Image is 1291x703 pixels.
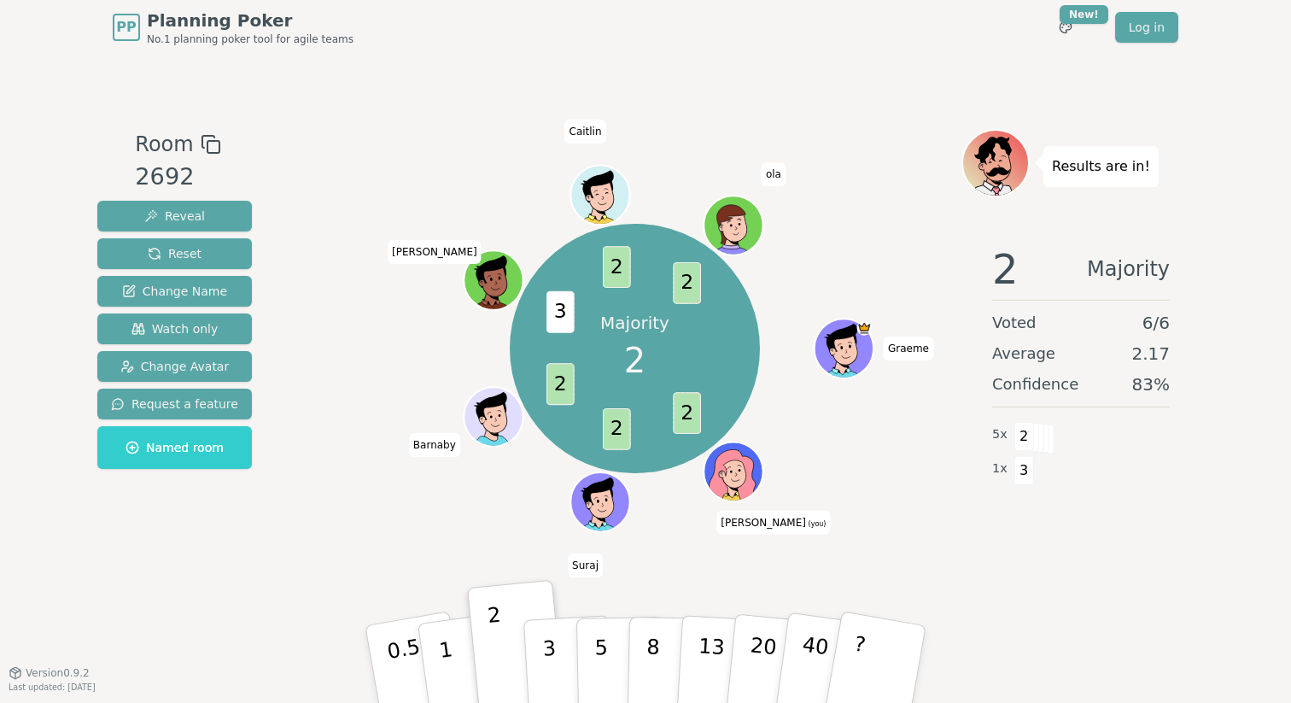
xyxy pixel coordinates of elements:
[546,291,574,333] span: 3
[673,392,701,434] span: 2
[603,408,631,450] span: 2
[856,320,871,335] span: Graeme is the host
[992,372,1078,396] span: Confidence
[565,120,606,144] span: Click to change your name
[135,160,220,195] div: 2692
[1142,311,1170,335] span: 6 / 6
[147,32,353,46] span: No.1 planning poker tool for agile teams
[1115,12,1178,43] a: Log in
[1087,249,1170,290] span: Majority
[806,519,827,527] span: (you)
[992,342,1055,366] span: Average
[624,335,645,386] span: 2
[673,262,701,304] span: 2
[97,238,252,269] button: Reset
[111,395,238,413] span: Request a feature
[716,510,830,534] span: Click to change your name
[762,162,786,186] span: Click to change your name
[992,249,1019,290] span: 2
[568,554,603,577] span: Click to change your name
[120,358,230,375] span: Change Avatar
[600,311,669,335] p: Majority
[97,351,252,382] button: Change Avatar
[126,439,224,456] span: Named room
[9,666,90,680] button: Version0.9.2
[992,311,1037,335] span: Voted
[116,17,136,38] span: PP
[992,425,1008,444] span: 5 x
[884,337,933,360] span: Click to change your name
[546,364,574,406] span: 2
[97,389,252,419] button: Request a feature
[1132,372,1170,396] span: 83 %
[147,9,353,32] span: Planning Poker
[113,9,353,46] a: PPPlanning PokerNo.1 planning poker tool for agile teams
[97,276,252,307] button: Change Name
[135,129,193,160] span: Room
[26,666,90,680] span: Version 0.9.2
[1014,456,1034,485] span: 3
[992,460,1008,478] span: 1 x
[148,245,202,262] span: Reset
[603,246,631,288] span: 2
[487,603,509,696] p: 2
[122,283,227,300] span: Change Name
[9,682,96,692] span: Last updated: [DATE]
[1052,155,1150,179] p: Results are in!
[388,240,482,264] span: Click to change your name
[705,443,761,499] button: Click to change your avatar
[144,208,205,225] span: Reveal
[97,201,252,231] button: Reveal
[131,320,219,337] span: Watch only
[97,313,252,344] button: Watch only
[1050,12,1081,43] button: New!
[1060,5,1108,24] div: New!
[409,433,460,457] span: Click to change your name
[97,426,252,469] button: Named room
[1014,422,1034,451] span: 2
[1131,342,1170,366] span: 2.17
